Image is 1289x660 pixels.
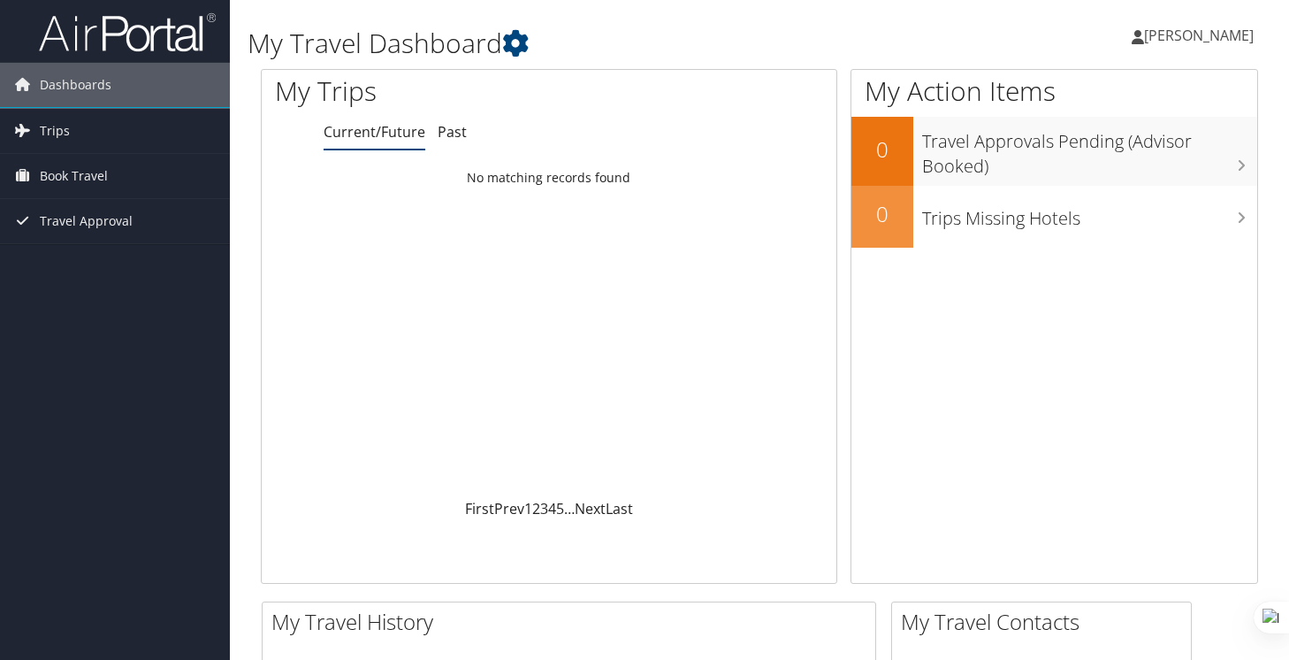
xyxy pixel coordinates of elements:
a: 0Trips Missing Hotels [851,186,1257,248]
span: Travel Approval [40,199,133,243]
h1: My Action Items [851,73,1257,110]
h1: My Travel Dashboard [248,25,930,62]
h2: My Travel Contacts [901,607,1191,637]
h2: 0 [851,134,913,165]
a: 1 [524,499,532,518]
span: Book Travel [40,154,108,198]
a: Next [575,499,606,518]
img: airportal-logo.png [39,12,216,53]
span: Dashboards [40,63,111,107]
a: Current/Future [324,122,425,142]
a: 0Travel Approvals Pending (Advisor Booked) [851,117,1257,185]
td: No matching records found [262,162,836,194]
span: … [564,499,575,518]
h1: My Trips [275,73,583,110]
h3: Trips Missing Hotels [922,197,1257,231]
h2: My Travel History [271,607,875,637]
a: 4 [548,499,556,518]
a: 5 [556,499,564,518]
h3: Travel Approvals Pending (Advisor Booked) [922,120,1257,179]
span: [PERSON_NAME] [1144,26,1254,45]
a: Past [438,122,467,142]
a: [PERSON_NAME] [1132,9,1271,62]
h2: 0 [851,199,913,229]
a: Last [606,499,633,518]
a: First [465,499,494,518]
span: Trips [40,109,70,153]
a: 3 [540,499,548,518]
a: 2 [532,499,540,518]
a: Prev [494,499,524,518]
